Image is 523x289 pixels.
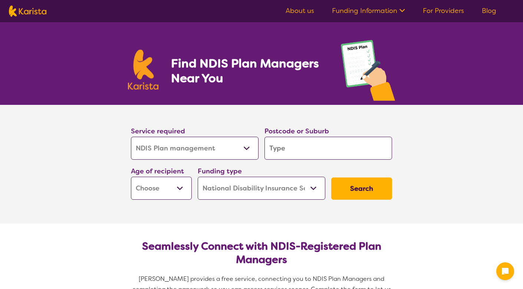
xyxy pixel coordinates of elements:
[198,167,242,176] label: Funding type
[341,40,395,105] img: plan-management
[131,127,185,136] label: Service required
[286,6,314,15] a: About us
[482,6,496,15] a: Blog
[264,137,392,160] input: Type
[131,167,184,176] label: Age of recipient
[171,56,326,86] h1: Find NDIS Plan Managers Near You
[332,6,405,15] a: Funding Information
[137,240,386,266] h2: Seamlessly Connect with NDIS-Registered Plan Managers
[128,50,158,90] img: Karista logo
[9,6,46,17] img: Karista logo
[423,6,464,15] a: For Providers
[264,127,329,136] label: Postcode or Suburb
[331,177,392,200] button: Search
